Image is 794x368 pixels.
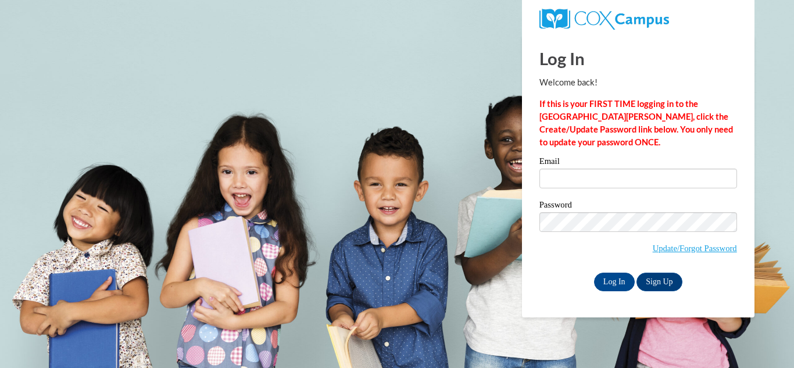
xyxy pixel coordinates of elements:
[539,99,733,147] strong: If this is your FIRST TIME logging in to the [GEOGRAPHIC_DATA][PERSON_NAME], click the Create/Upd...
[636,273,682,291] a: Sign Up
[539,13,669,23] a: COX Campus
[539,47,737,70] h1: Log In
[539,76,737,89] p: Welcome back!
[539,157,737,169] label: Email
[539,9,669,30] img: COX Campus
[539,201,737,212] label: Password
[653,244,737,253] a: Update/Forgot Password
[594,273,635,291] input: Log In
